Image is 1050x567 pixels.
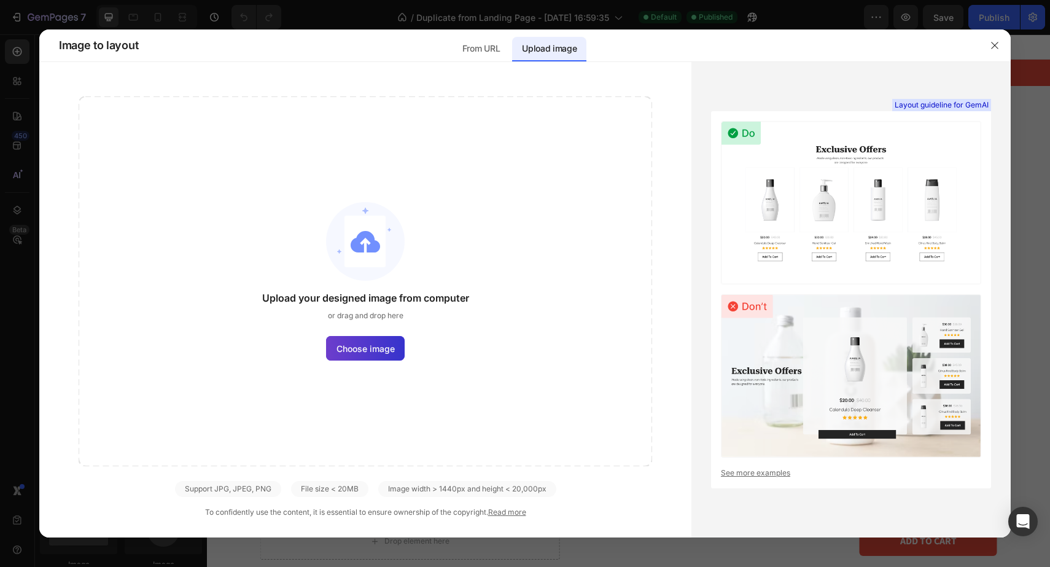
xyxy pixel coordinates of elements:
[462,41,500,56] p: From URL
[489,134,524,152] div: $27.00
[177,502,243,512] div: Drop element here
[442,300,789,313] p: Feel Better or it's free
[693,501,750,514] p: Add to cart
[488,507,526,517] a: Read more
[175,481,281,497] div: Support JPG, JPEG, PNG
[441,238,489,254] span: Show more
[441,81,790,110] h1: The Vital Woman
[328,310,403,321] span: or drag and drop here
[75,474,283,490] p: Key Elements Inside
[442,170,789,180] p: Frequency
[59,38,138,53] span: Image to layout
[291,481,368,497] div: File size < 20MB
[522,41,577,56] p: Upload image
[79,507,652,518] div: To confidently use the content, it is essential to ensure ownership of the copyright.
[441,133,484,154] div: $18.99
[581,266,650,281] div: Add to cart
[336,342,395,355] span: Choose image
[262,291,469,305] span: Upload your designed image from computer
[1008,507,1038,536] div: Open Intercom Messenger
[895,100,989,111] span: Layout guideline for GemAI
[441,254,790,294] button: Add to cart
[441,182,651,257] p: ✔ Easy explanations of [MEDICAL_DATA] after 35 ✔ Nutrition plans & a 7-day meal guide ✔ Exercise ...
[441,238,790,254] button: Show more
[653,492,790,522] a: Add to cart
[442,114,789,127] p: BALANCE | VITALITY | EMPOWERMENT
[721,467,981,479] a: See more examples
[321,31,523,44] strong: Instant access with your one-time purchase!
[378,481,556,497] div: Image width > 1440px and height < 20,000px
[188,474,283,489] i: The Vital Woman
